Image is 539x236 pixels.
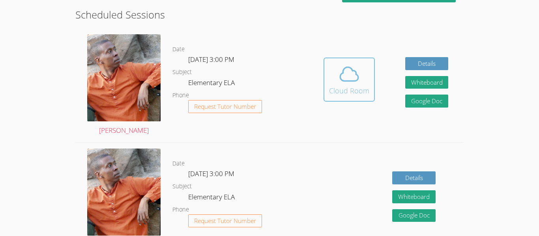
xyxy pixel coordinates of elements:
div: Cloud Room [329,85,369,96]
a: Details [405,57,449,70]
a: Google Doc [392,209,436,222]
dd: Elementary ELA [188,191,236,205]
button: Request Tutor Number [188,100,262,113]
h2: Scheduled Sessions [75,7,464,22]
button: Cloud Room [324,58,375,102]
dt: Date [172,159,185,169]
img: avatar.png [87,149,161,236]
dt: Subject [172,67,192,77]
button: Request Tutor Number [188,214,262,227]
dt: Phone [172,91,189,100]
span: Request Tutor Number [194,104,256,110]
span: [DATE] 3:00 PM [188,55,234,64]
button: Whiteboard [392,190,436,203]
a: [PERSON_NAME] [87,34,161,136]
dt: Phone [172,205,189,215]
dd: Elementary ELA [188,77,236,91]
span: Request Tutor Number [194,218,256,224]
a: Details [392,171,436,184]
img: avatar.png [87,34,161,121]
span: [DATE] 3:00 PM [188,169,234,178]
button: Whiteboard [405,76,449,89]
dt: Date [172,45,185,54]
dt: Subject [172,182,192,191]
a: Google Doc [405,95,449,108]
